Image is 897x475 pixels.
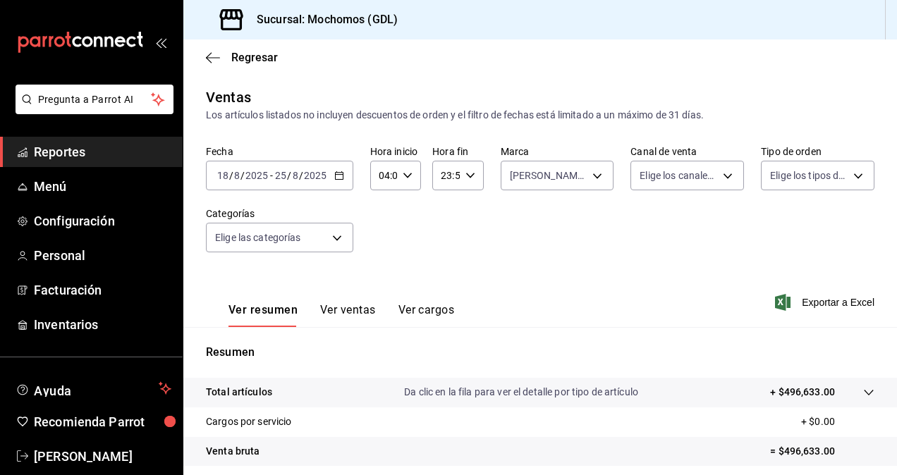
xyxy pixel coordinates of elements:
[630,147,744,156] label: Canal de venta
[270,170,273,181] span: -
[245,11,398,28] h3: Sucursal: Mochomos (GDL)
[206,385,272,400] p: Total artículos
[34,246,171,265] span: Personal
[206,147,353,156] label: Fecha
[206,444,260,459] p: Venta bruta
[10,102,173,117] a: Pregunta a Parrot AI
[229,170,233,181] span: /
[320,303,376,327] button: Ver ventas
[299,170,303,181] span: /
[228,303,298,327] button: Ver resumen
[34,412,171,431] span: Recomienda Parrot
[761,147,874,156] label: Tipo de orden
[34,315,171,334] span: Inventarios
[233,170,240,181] input: --
[34,211,171,230] span: Configuración
[370,147,421,156] label: Hora inicio
[398,303,455,327] button: Ver cargos
[34,380,153,397] span: Ayuda
[34,142,171,161] span: Reportes
[432,147,483,156] label: Hora fin
[778,294,874,311] button: Exportar a Excel
[287,170,291,181] span: /
[155,37,166,48] button: open_drawer_menu
[38,92,152,107] span: Pregunta a Parrot AI
[510,168,588,183] span: [PERSON_NAME] (GDL)
[240,170,245,181] span: /
[245,170,269,181] input: ----
[206,414,292,429] p: Cargos por servicio
[16,85,173,114] button: Pregunta a Parrot AI
[231,51,278,64] span: Regresar
[206,108,874,123] div: Los artículos listados no incluyen descuentos de orden y el filtro de fechas está limitado a un m...
[770,385,835,400] p: + $496,633.00
[292,170,299,181] input: --
[303,170,327,181] input: ----
[640,168,718,183] span: Elige los canales de venta
[206,51,278,64] button: Regresar
[206,87,251,108] div: Ventas
[801,414,874,429] p: + $0.00
[770,444,874,459] p: = $496,633.00
[34,447,171,466] span: [PERSON_NAME]
[770,168,848,183] span: Elige los tipos de orden
[34,280,171,300] span: Facturación
[216,170,229,181] input: --
[206,344,874,361] p: Resumen
[34,177,171,196] span: Menú
[404,385,638,400] p: Da clic en la fila para ver el detalle por tipo de artículo
[228,303,454,327] div: navigation tabs
[274,170,287,181] input: --
[215,230,301,245] span: Elige las categorías
[501,147,614,156] label: Marca
[206,209,353,218] label: Categorías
